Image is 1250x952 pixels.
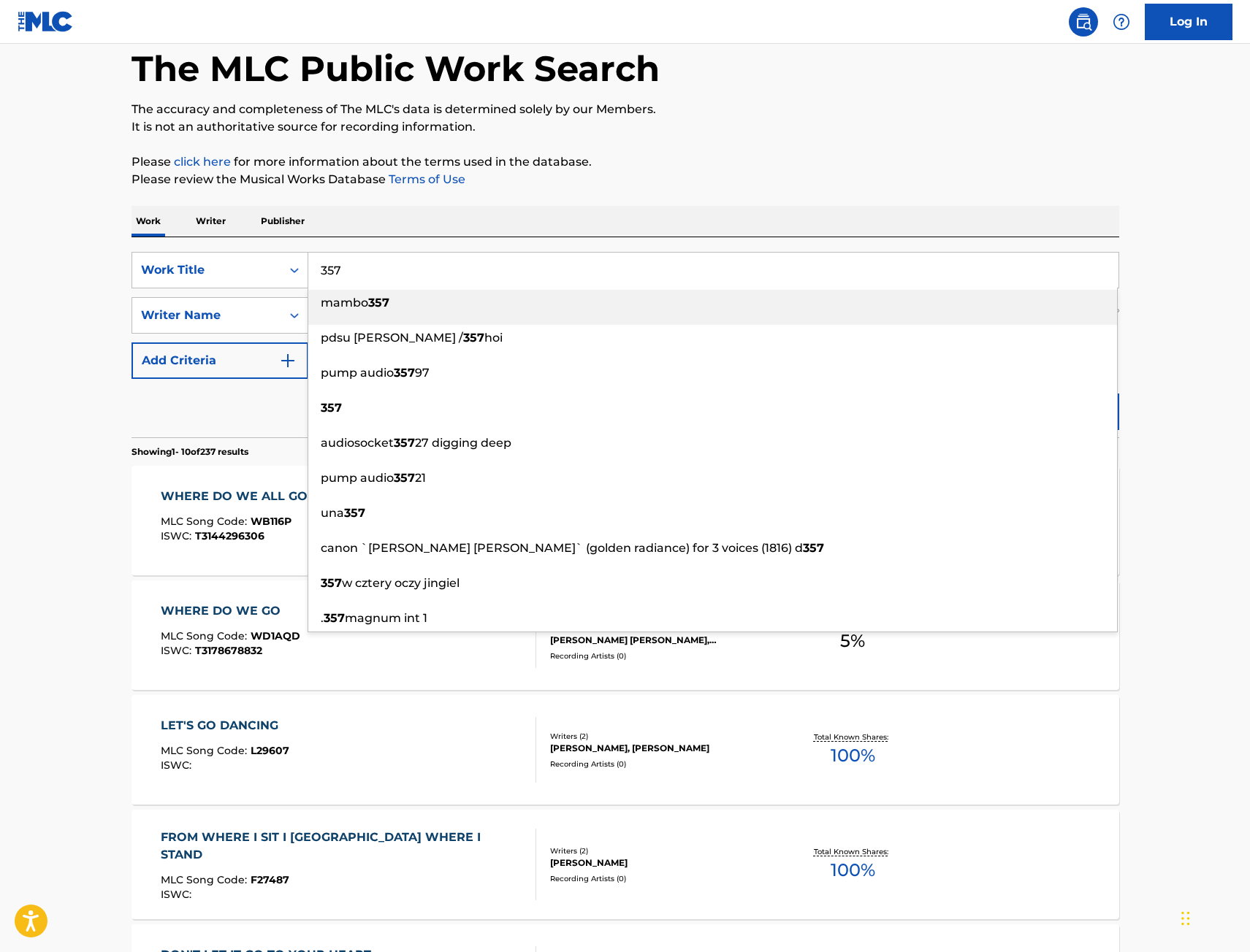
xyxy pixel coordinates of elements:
[18,11,74,32] img: MLC Logo
[132,810,1119,919] a: FROM WHERE I SIT I [GEOGRAPHIC_DATA] WHERE I STANDMLC Song Code:F27487ISWC:Writers (2)[PERSON_NAM...
[321,541,803,555] span: canon `[PERSON_NAME] [PERSON_NAME]` (golden radiance) for 3 voices (1816) d
[386,172,465,186] a: Terms of Use
[831,857,875,883] span: 100 %
[415,436,511,450] span: 27 digging deep
[251,873,289,886] span: F27487
[141,261,273,279] div: Work Title
[394,471,415,485] strong: 357
[840,628,865,654] span: 5 %
[1075,13,1092,31] img: search
[132,153,1119,171] p: Please for more information about the terms used in the database.
[256,206,309,237] p: Publisher
[161,644,195,657] span: ISWC :
[415,471,426,485] span: 21
[1069,7,1098,37] a: Public Search
[251,515,291,528] span: WB116P
[550,742,771,755] div: [PERSON_NAME], [PERSON_NAME]
[321,366,394,380] span: pump audio
[132,445,248,458] p: Showing 1 - 10 of 237 results
[321,296,368,310] span: mambo
[132,252,1119,437] form: Search Form
[161,602,300,620] div: WHERE DO WE GO
[394,436,415,450] strong: 357
[132,206,165,237] p: Work
[161,744,251,757] span: MLC Song Code :
[394,366,415,380] strong: 357
[191,206,230,237] p: Writer
[132,118,1119,136] p: It is not an authoritative source for recording information.
[161,515,251,528] span: MLC Song Code :
[342,576,460,590] span: w cztery oczy jingiel
[550,845,771,856] div: Writers ( 2 )
[321,611,324,625] span: .
[251,629,300,642] span: WD1AQD
[161,529,195,542] span: ISWC :
[321,401,342,415] strong: 357
[1145,4,1232,40] a: Log In
[321,506,344,520] span: una
[550,731,771,742] div: Writers ( 2 )
[321,471,394,485] span: pump audio
[831,742,875,769] span: 100 %
[132,342,308,379] button: Add Criteria
[161,629,251,642] span: MLC Song Code :
[814,846,892,857] p: Total Known Shares:
[132,466,1119,575] a: WHERE DO WE ALL GOMLC Song Code:WB116PISWC:T3144296306Writers (9)[PERSON_NAME], [PERSON_NAME], [P...
[321,436,394,450] span: audiosocket
[132,171,1119,188] p: Please review the Musical Works Database
[161,829,524,864] div: FROM WHERE I SIT I [GEOGRAPHIC_DATA] WHERE I STAND
[161,873,251,886] span: MLC Song Code :
[344,506,365,520] strong: 357
[132,580,1119,690] a: WHERE DO WE GOMLC Song Code:WD1AQDISWC:T3178678832Writers (9)ITAI [PERSON_NAME], [PERSON_NAME], [...
[415,366,430,380] span: 97
[463,331,484,345] strong: 357
[550,650,771,661] div: Recording Artists ( 0 )
[814,732,892,742] p: Total Known Shares:
[132,101,1119,118] p: The accuracy and completeness of The MLC's data is determined solely by our Members.
[321,576,342,590] strong: 357
[174,155,231,169] a: click here
[161,759,195,772] span: ISWC :
[550,759,771,769] div: Recording Artists ( 0 )
[803,541,824,555] strong: 357
[1107,7,1136,37] div: Help
[161,888,195,901] span: ISWC :
[321,331,463,345] span: pdsu [PERSON_NAME] /
[251,744,289,757] span: L29607
[324,611,345,625] strong: 357
[550,873,771,884] div: Recording Artists ( 0 )
[195,529,264,542] span: T3144296306
[132,47,660,91] h1: The MLC Public Work Search
[1177,882,1250,952] iframe: Chat Widget
[550,621,771,647] div: ITAI [PERSON_NAME], [PERSON_NAME], [PERSON_NAME] [PERSON_NAME], [PERSON_NAME], [PERSON_NAME], [PE...
[161,717,289,734] div: LET'S GO DANCING
[345,611,427,625] span: magnum int 1
[550,856,771,870] div: [PERSON_NAME]
[279,352,297,369] img: 9d2ae6d4665cec9f34b9.svg
[161,488,315,505] div: WHERE DO WE ALL GO
[141,307,273,324] div: Writer Name
[195,644,262,657] span: T3178678832
[484,331,503,345] span: hoi
[1113,13,1130,31] img: help
[368,296,389,310] strong: 357
[132,695,1119,805] a: LET'S GO DANCINGMLC Song Code:L29607ISWC:Writers (2)[PERSON_NAME], [PERSON_NAME]Recording Artists...
[1181,897,1190,940] div: Drag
